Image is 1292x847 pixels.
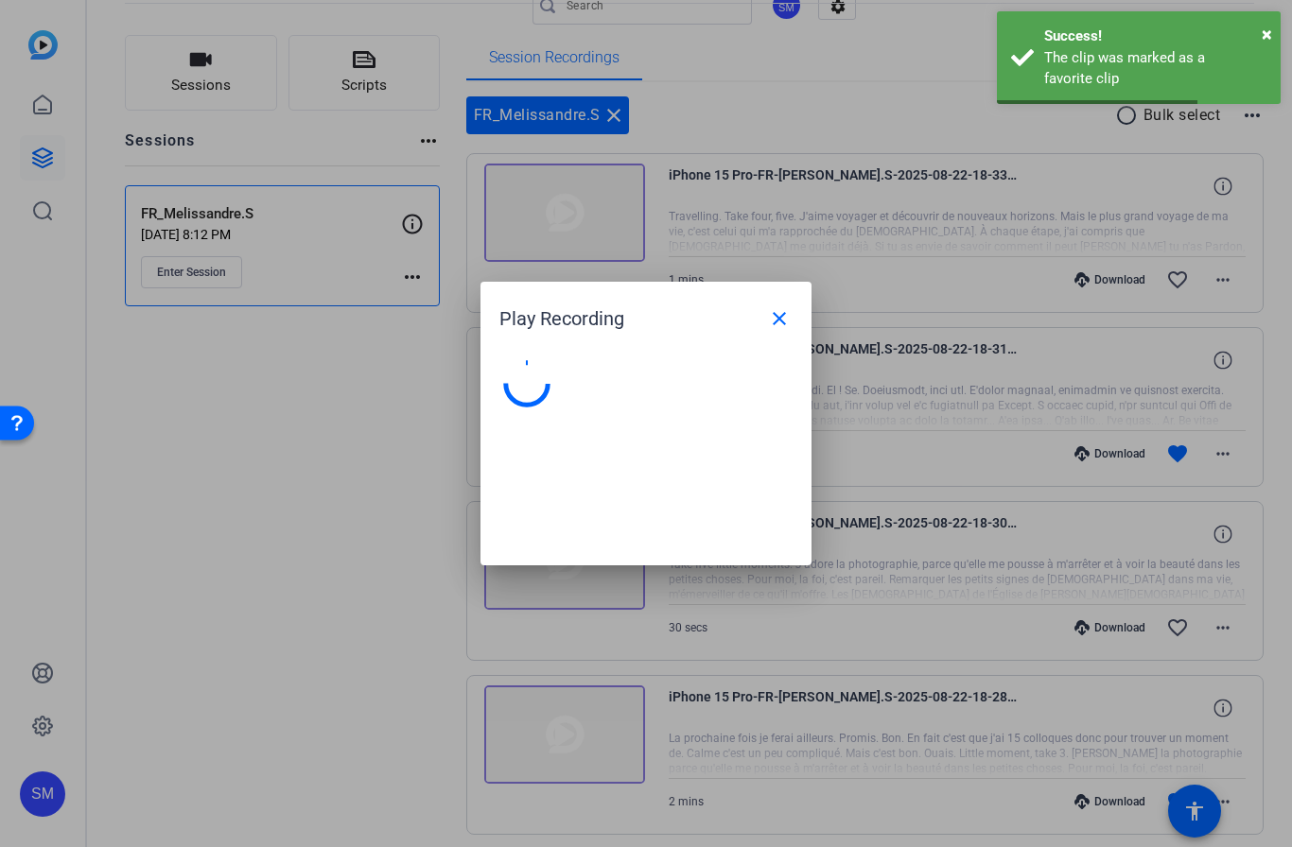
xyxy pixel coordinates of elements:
mat-icon: close [768,307,791,330]
button: Close [1262,20,1272,48]
div: Success! [1044,26,1266,47]
span: × [1262,23,1272,45]
div: The clip was marked as a favorite clip [1044,47,1266,90]
div: Play Recording [499,296,802,341]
